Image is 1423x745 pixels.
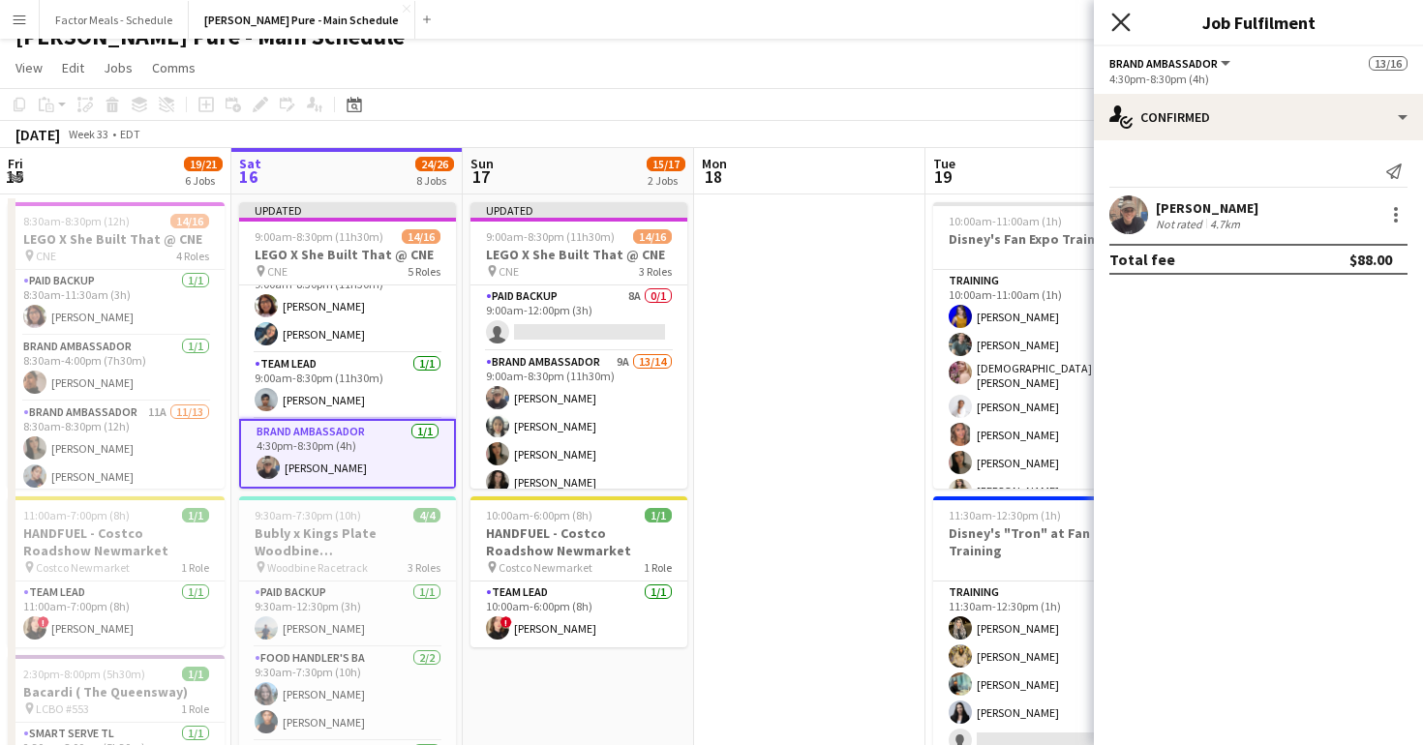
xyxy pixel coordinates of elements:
[402,229,440,244] span: 14/16
[239,419,456,489] app-card-role: Brand Ambassador1/14:30pm-8:30pm (4h)[PERSON_NAME]
[499,560,592,575] span: Costco Newmarket
[96,55,140,80] a: Jobs
[1109,250,1175,269] div: Total fee
[486,229,615,244] span: 9:00am-8:30pm (11h30m)
[633,229,672,244] span: 14/16
[470,202,687,218] div: Updated
[648,173,684,188] div: 2 Jobs
[23,667,145,681] span: 2:30pm-8:00pm (5h30m)
[104,59,133,76] span: Jobs
[170,214,209,228] span: 14/16
[185,173,222,188] div: 6 Jobs
[239,259,456,353] app-card-role: Brand Ambassador2/29:00am-8:30pm (11h30m)[PERSON_NAME][PERSON_NAME]
[1109,56,1218,71] span: Brand Ambassador
[267,560,368,575] span: Woodbine Racetrack
[239,246,456,263] h3: LEGO X She Built That @ CNE
[1156,217,1206,231] div: Not rated
[1156,199,1258,217] div: [PERSON_NAME]
[62,59,84,76] span: Edit
[639,264,672,279] span: 3 Roles
[486,508,592,522] span: 10:00am-6:00pm (8h)
[8,55,50,80] a: View
[54,55,92,80] a: Edit
[408,560,440,575] span: 3 Roles
[1349,250,1392,269] div: $88.00
[949,214,1062,228] span: 10:00am-11:00am (1h)
[36,560,130,575] span: Costco Newmarket
[40,1,189,39] button: Factor Meals - Schedule
[8,581,225,647] app-card-role: Team Lead1/111:00am-7:00pm (8h)![PERSON_NAME]
[23,214,130,228] span: 8:30am-8:30pm (12h)
[23,508,130,522] span: 11:00am-7:00pm (8h)
[38,616,49,628] span: !
[699,165,727,188] span: 18
[468,165,494,188] span: 17
[239,353,456,419] app-card-role: Team Lead1/19:00am-8:30pm (11h30m)[PERSON_NAME]
[408,264,440,279] span: 5 Roles
[184,157,223,171] span: 19/21
[930,165,955,188] span: 19
[933,524,1150,559] h3: Disney's "Tron" at Fan Expo Training
[120,127,140,141] div: EDT
[933,230,1150,248] h3: Disney's Fan Expo Training
[5,165,23,188] span: 15
[949,508,1061,522] span: 11:30am-12:30pm (1h)
[702,155,727,172] span: Mon
[416,173,453,188] div: 8 Jobs
[470,581,687,647] app-card-role: Team Lead1/110:00am-6:00pm (8h)![PERSON_NAME]
[647,157,685,171] span: 15/17
[933,155,955,172] span: Tue
[239,581,456,647] app-card-role: Paid Backup1/19:30am-12:30pm (3h)[PERSON_NAME]
[1094,10,1423,35] h3: Job Fulfilment
[499,264,519,279] span: CNE
[181,701,209,716] span: 1 Role
[1109,72,1408,86] div: 4:30pm-8:30pm (4h)
[239,202,456,218] div: Updated
[470,285,687,351] app-card-role: Paid Backup8A0/19:00am-12:00pm (3h)
[36,701,89,716] span: LCBO #553
[933,202,1150,489] app-job-card: 10:00am-11:00am (1h)24/36Disney's Fan Expo Training1 RoleTraining24/3610:00am-11:00am (1h)[PERSON...
[239,524,456,559] h3: Bubly x Kings Plate Woodbine [GEOGRAPHIC_DATA]
[470,155,494,172] span: Sun
[239,202,456,489] app-job-card: Updated9:00am-8:30pm (11h30m)14/16LEGO X She Built That @ CNE CNE5 Roles[PERSON_NAME] Brand Ambas...
[8,336,225,402] app-card-role: Brand Ambassador1/18:30am-4:00pm (7h30m)[PERSON_NAME]
[15,125,60,144] div: [DATE]
[8,270,225,336] app-card-role: Paid Backup1/18:30am-11:30am (3h)[PERSON_NAME]
[413,508,440,522] span: 4/4
[1369,56,1408,71] span: 13/16
[1206,217,1244,231] div: 4.7km
[1094,94,1423,140] div: Confirmed
[645,508,672,522] span: 1/1
[470,246,687,263] h3: LEGO X She Built That @ CNE
[8,202,225,489] app-job-card: 8:30am-8:30pm (12h)14/16LEGO X She Built That @ CNE CNE4 RolesPaid Backup1/18:30am-11:30am (3h)[P...
[470,524,687,559] h3: HANDFUEL - Costco Roadshow Newmarket
[8,230,225,248] h3: LEGO X She Built That @ CNE
[1109,56,1233,71] button: Brand Ambassador
[182,667,209,681] span: 1/1
[470,202,687,489] app-job-card: Updated9:00am-8:30pm (11h30m)14/16LEGO X She Built That @ CNE CNE3 RolesPaid Backup8A0/19:00am-12...
[144,55,203,80] a: Comms
[8,683,225,700] h3: Bacardi ( The Queensway)
[189,1,415,39] button: [PERSON_NAME] Pure - Main Schedule
[255,508,361,522] span: 9:30am-7:30pm (10h)
[415,157,454,171] span: 24/26
[8,524,225,559] h3: HANDFUEL - Costco Roadshow Newmarket
[181,560,209,575] span: 1 Role
[255,229,383,244] span: 9:00am-8:30pm (11h30m)
[500,616,512,628] span: !
[470,496,687,647] app-job-card: 10:00am-6:00pm (8h)1/1HANDFUEL - Costco Roadshow Newmarket Costco Newmarket1 RoleTeam Lead1/110:0...
[36,249,56,263] span: CNE
[8,155,23,172] span: Fri
[64,127,112,141] span: Week 33
[182,508,209,522] span: 1/1
[267,264,288,279] span: CNE
[8,496,225,647] app-job-card: 11:00am-7:00pm (8h)1/1HANDFUEL - Costco Roadshow Newmarket Costco Newmarket1 RoleTeam Lead1/111:0...
[239,647,456,741] app-card-role: Food Handler's BA2/29:30am-7:30pm (10h)[PERSON_NAME][PERSON_NAME]
[176,249,209,263] span: 4 Roles
[236,165,261,188] span: 16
